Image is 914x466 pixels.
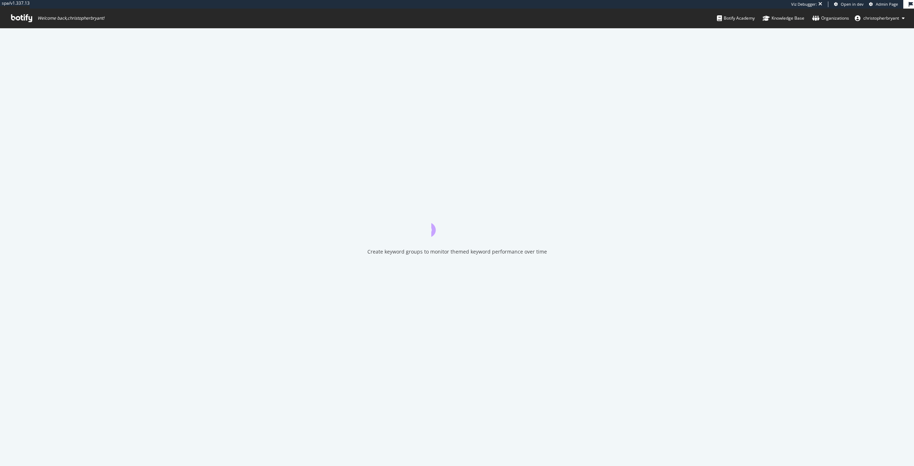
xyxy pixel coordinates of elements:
[812,9,849,28] a: Organizations
[717,9,755,28] a: Botify Academy
[841,1,864,7] span: Open in dev
[717,15,755,22] div: Botify Academy
[863,15,899,21] span: christopherbryant
[37,15,104,21] span: Welcome back, christopherbryant !
[869,1,898,7] a: Admin Page
[849,12,910,24] button: christopherbryant
[763,9,804,28] a: Knowledge Base
[834,1,864,7] a: Open in dev
[876,1,898,7] span: Admin Page
[812,15,849,22] div: Organizations
[763,15,804,22] div: Knowledge Base
[791,1,817,7] div: Viz Debugger:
